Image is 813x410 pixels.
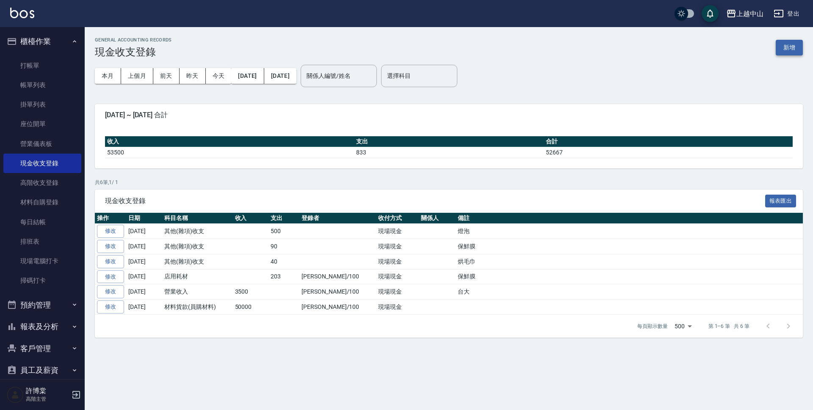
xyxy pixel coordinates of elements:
[97,285,124,298] a: 修改
[264,68,296,84] button: [DATE]
[126,224,162,239] td: [DATE]
[299,284,376,300] td: [PERSON_NAME]/100
[3,294,81,316] button: 預約管理
[26,387,69,395] h5: 許博棠
[456,284,803,300] td: 台大
[105,136,354,147] th: 收入
[299,300,376,315] td: [PERSON_NAME]/100
[26,395,69,403] p: 高階主管
[3,251,81,271] a: 現場電腦打卡
[97,255,124,268] a: 修改
[97,270,124,283] a: 修改
[162,213,233,224] th: 科目名稱
[121,68,153,84] button: 上個月
[765,196,796,204] a: 報表匯出
[105,111,793,119] span: [DATE] ~ [DATE] 合計
[702,5,719,22] button: save
[3,271,81,290] a: 掃碼打卡
[268,239,299,254] td: 90
[456,213,803,224] th: 備註
[3,134,81,154] a: 營業儀表板
[376,224,419,239] td: 現場現金
[231,68,264,84] button: [DATE]
[233,213,269,224] th: 收入
[126,269,162,284] td: [DATE]
[162,300,233,315] td: 材料貨款(員購材料)
[456,239,803,254] td: 保鮮膜
[376,213,419,224] th: 收付方式
[3,114,81,134] a: 座位開單
[162,254,233,269] td: 其他(雜項)收支
[95,68,121,84] button: 本月
[456,269,803,284] td: 保鮮膜
[3,212,81,232] a: 每日結帳
[3,193,81,212] a: 材料自購登錄
[97,240,124,253] a: 修改
[126,239,162,254] td: [DATE]
[105,197,765,205] span: 現金收支登錄
[637,322,668,330] p: 每頁顯示數量
[736,8,763,19] div: 上越中山
[376,254,419,269] td: 現場現金
[233,300,269,315] td: 50000
[376,239,419,254] td: 現場現金
[3,75,81,95] a: 帳單列表
[162,284,233,300] td: 營業收入
[95,179,803,186] p: 共 6 筆, 1 / 1
[770,6,803,22] button: 登出
[10,8,34,18] img: Logo
[376,269,419,284] td: 現場現金
[3,338,81,360] button: 客戶管理
[354,136,544,147] th: 支出
[268,269,299,284] td: 203
[268,213,299,224] th: 支出
[671,315,695,338] div: 500
[765,195,796,208] button: 報表匯出
[3,56,81,75] a: 打帳單
[153,68,180,84] button: 前天
[95,213,126,224] th: 操作
[3,154,81,173] a: 現金收支登錄
[299,213,376,224] th: 登錄者
[206,68,232,84] button: 今天
[105,147,354,158] td: 53500
[456,254,803,269] td: 烘毛巾
[162,269,233,284] td: 店用耗材
[126,300,162,315] td: [DATE]
[3,232,81,251] a: 排班表
[3,30,81,52] button: 櫃檯作業
[456,224,803,239] td: 燈泡
[3,95,81,114] a: 掛單列表
[3,173,81,193] a: 高階收支登錄
[776,40,803,55] button: 新增
[376,284,419,300] td: 現場現金
[776,43,803,51] a: 新增
[3,359,81,381] button: 員工及薪資
[299,269,376,284] td: [PERSON_NAME]/100
[162,239,233,254] td: 其他(雜項)收支
[268,254,299,269] td: 40
[95,37,172,43] h2: GENERAL ACCOUNTING RECORDS
[419,213,456,224] th: 關係人
[708,322,749,330] p: 第 1–6 筆 共 6 筆
[354,147,544,158] td: 833
[376,300,419,315] td: 現場現金
[268,224,299,239] td: 500
[723,5,767,22] button: 上越中山
[126,213,162,224] th: 日期
[95,46,172,58] h3: 現金收支登錄
[126,284,162,300] td: [DATE]
[97,225,124,238] a: 修改
[7,386,24,403] img: Person
[3,316,81,338] button: 報表及分析
[544,136,793,147] th: 合計
[544,147,793,158] td: 52667
[162,224,233,239] td: 其他(雜項)收支
[97,300,124,314] a: 修改
[233,284,269,300] td: 3500
[126,254,162,269] td: [DATE]
[180,68,206,84] button: 昨天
